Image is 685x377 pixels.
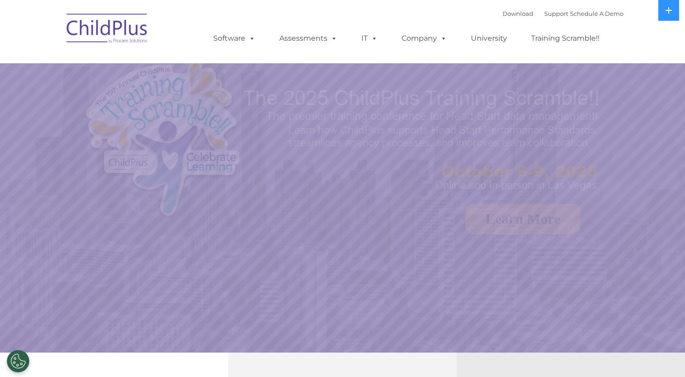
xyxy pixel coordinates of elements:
a: Learn More [465,204,580,234]
img: ChildPlus by Procare Solutions [62,7,153,52]
a: Software [204,29,264,47]
font: | [503,10,623,17]
a: IT [352,29,387,47]
a: Training Scramble!! [522,29,608,47]
a: Support [544,10,568,17]
a: Company [393,29,456,47]
a: University [462,29,516,47]
a: Download [503,10,533,17]
a: Assessments [270,29,346,47]
button: Cookies Settings [7,350,29,372]
a: Schedule A Demo [570,10,623,17]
